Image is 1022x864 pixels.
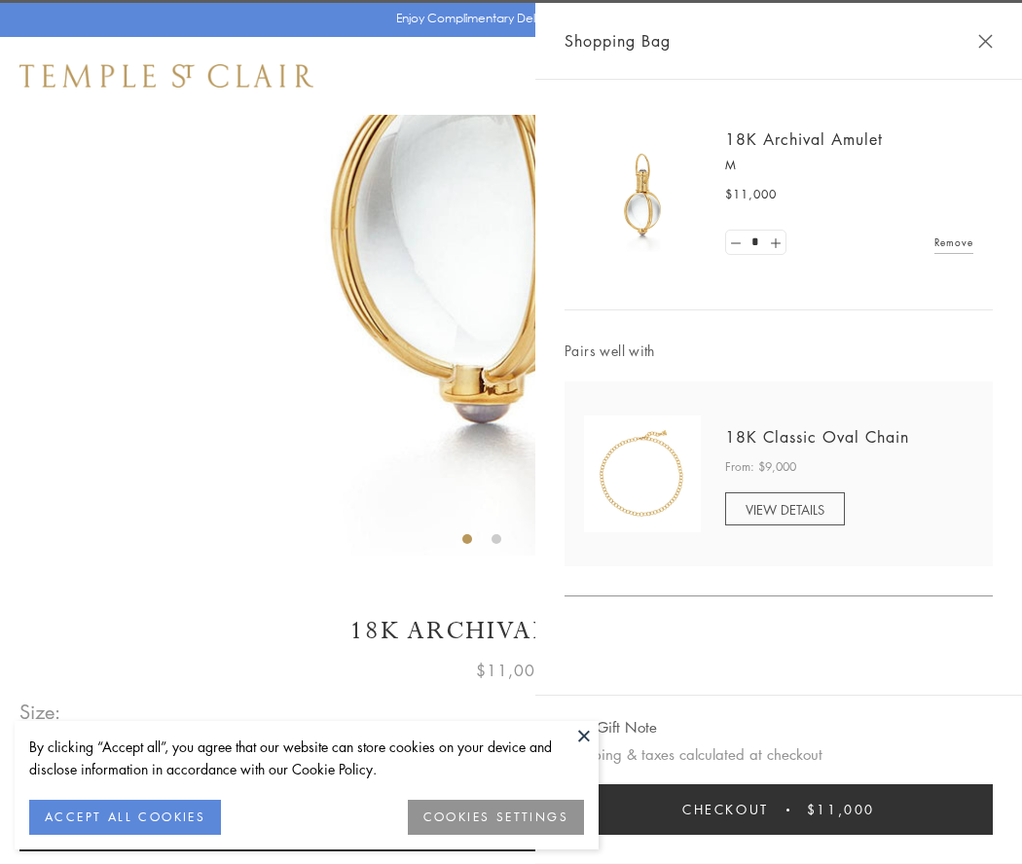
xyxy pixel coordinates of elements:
[726,231,746,255] a: Set quantity to 0
[565,742,993,767] p: Shipping & taxes calculated at checkout
[19,696,62,728] span: Size:
[565,715,657,739] button: Add Gift Note
[765,231,785,255] a: Set quantity to 2
[565,340,993,362] span: Pairs well with
[19,614,1003,648] h1: 18K Archival Amulet
[682,799,769,820] span: Checkout
[725,128,883,150] a: 18K Archival Amulet
[725,156,973,175] p: M
[19,64,313,88] img: Temple St. Clair
[29,800,221,835] button: ACCEPT ALL COOKIES
[725,492,845,525] a: VIEW DETAILS
[934,232,973,253] a: Remove
[807,799,875,820] span: $11,000
[978,34,993,49] button: Close Shopping Bag
[746,500,824,519] span: VIEW DETAILS
[476,658,546,683] span: $11,000
[725,185,777,204] span: $11,000
[29,736,584,780] div: By clicking “Accept all”, you agree that our website can store cookies on your device and disclos...
[408,800,584,835] button: COOKIES SETTINGS
[584,136,701,253] img: 18K Archival Amulet
[725,426,909,448] a: 18K Classic Oval Chain
[396,9,617,28] p: Enjoy Complimentary Delivery & Returns
[565,28,671,54] span: Shopping Bag
[565,784,993,835] button: Checkout $11,000
[725,457,796,477] span: From: $9,000
[584,415,701,532] img: N88865-OV18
